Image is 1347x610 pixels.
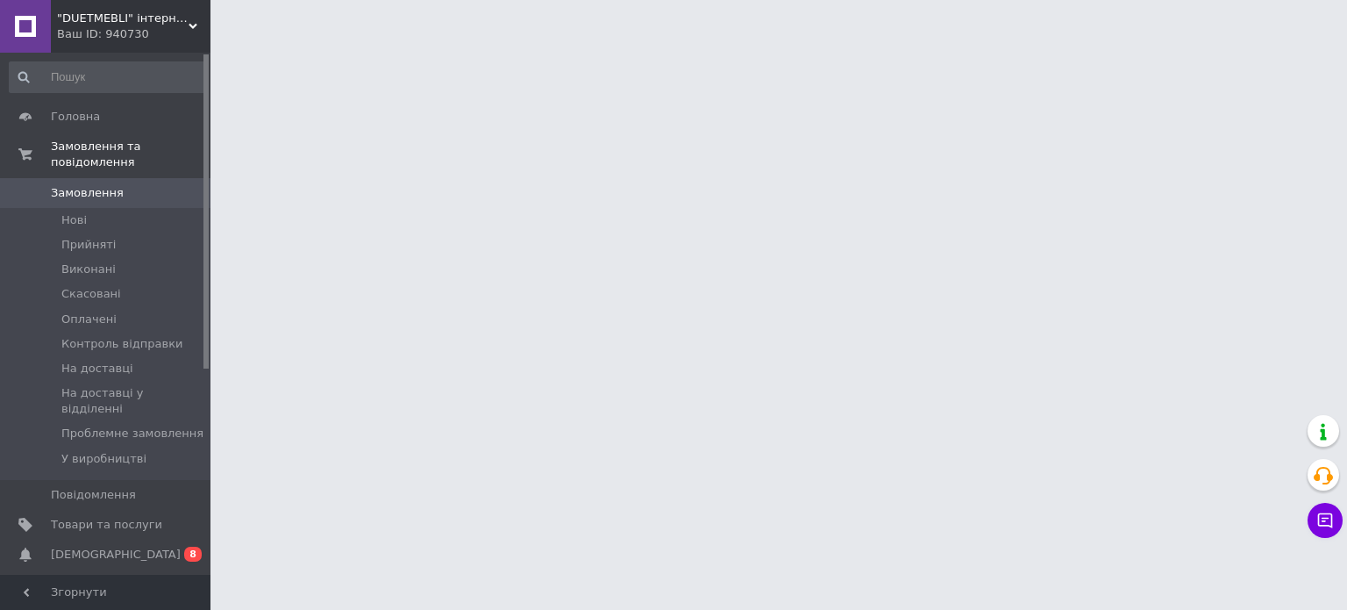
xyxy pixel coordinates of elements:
div: Ваш ID: 940730 [57,26,210,42]
span: У виробництві [61,451,146,467]
span: [DEMOGRAPHIC_DATA] [51,547,181,563]
span: На доставці у відділенні [61,385,205,417]
span: Оплачені [61,312,117,327]
span: Виконані [61,262,116,277]
button: Чат з покупцем [1308,503,1343,538]
span: Замовлення та повідомлення [51,139,210,170]
span: Нові [61,212,87,228]
span: Прийняті [61,237,116,253]
span: Замовлення [51,185,124,201]
input: Пошук [9,61,207,93]
span: Проблемне замовлення [61,426,203,441]
span: "DUETMEBLI" інтернет-магазин якісних меблів для дому та офісу [57,11,189,26]
span: Повідомлення [51,487,136,503]
span: Товари та послуги [51,517,162,533]
span: 8 [184,547,202,562]
span: Контроль відправки [61,336,183,352]
span: Головна [51,109,100,125]
span: Скасовані [61,286,121,302]
span: На доставці [61,361,133,377]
